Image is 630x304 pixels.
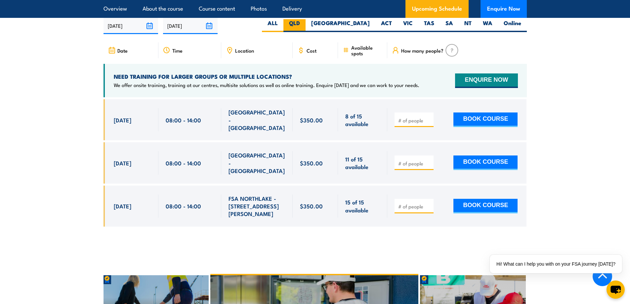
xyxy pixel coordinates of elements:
span: Date [117,48,128,53]
label: SA [440,19,459,32]
label: Online [498,19,527,32]
span: 15 of 15 available [345,198,380,214]
span: 08:00 - 14:00 [166,159,201,167]
label: ALL [262,19,283,32]
label: VIC [398,19,418,32]
input: From date [104,17,158,34]
span: [DATE] [114,159,131,167]
span: Time [172,48,183,53]
label: QLD [283,19,306,32]
button: BOOK COURSE [453,199,518,213]
span: 8 of 15 available [345,112,380,128]
span: Location [235,48,254,53]
span: [GEOGRAPHIC_DATA] - [GEOGRAPHIC_DATA] [229,151,285,174]
span: [GEOGRAPHIC_DATA] - [GEOGRAPHIC_DATA] [229,108,285,131]
span: 08:00 - 14:00 [166,202,201,210]
input: # of people [398,160,431,167]
input: To date [163,17,218,34]
button: BOOK COURSE [453,112,518,127]
span: $350.00 [300,116,323,124]
span: Available spots [351,45,383,56]
div: Hi! What can I help you with on your FSA journey [DATE]? [490,255,622,273]
label: TAS [418,19,440,32]
input: # of people [398,203,431,210]
label: NT [459,19,477,32]
button: BOOK COURSE [453,155,518,170]
span: 11 of 15 available [345,155,380,171]
p: We offer onsite training, training at our centres, multisite solutions as well as online training... [114,82,419,88]
span: Cost [307,48,316,53]
span: How many people? [401,48,443,53]
span: 08:00 - 14:00 [166,116,201,124]
span: $350.00 [300,159,323,167]
span: FSA NORTHLAKE - [STREET_ADDRESS][PERSON_NAME] [229,195,285,218]
h4: NEED TRAINING FOR LARGER GROUPS OR MULTIPLE LOCATIONS? [114,73,419,80]
label: ACT [375,19,398,32]
label: WA [477,19,498,32]
span: [DATE] [114,202,131,210]
button: ENQUIRE NOW [455,73,518,88]
span: [DATE] [114,116,131,124]
span: $350.00 [300,202,323,210]
label: [GEOGRAPHIC_DATA] [306,19,375,32]
button: chat-button [607,281,625,299]
input: # of people [398,117,431,124]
